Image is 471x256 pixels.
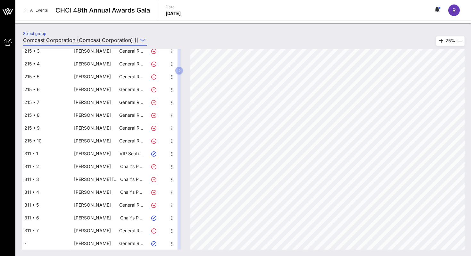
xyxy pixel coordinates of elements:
[118,45,144,57] p: General R…
[74,109,111,122] div: Julissa Marenco
[436,36,465,46] div: 25%
[22,45,70,57] div: 215 • 3
[118,134,144,147] p: General R…
[22,134,70,147] div: 215 • 10
[22,160,70,173] div: 311 • 2
[22,83,70,96] div: 215 • 6
[21,5,52,15] a: All Events
[74,57,111,70] div: Daniela Barrera
[452,7,456,13] span: R
[22,147,70,160] div: 311 • 1
[74,224,111,237] div: Lori Montenegro
[74,45,111,57] div: Bobby Perez
[118,83,144,96] p: General R…
[118,237,144,250] p: General R…
[118,122,144,134] p: General R…
[166,10,181,17] p: [DATE]
[74,211,111,224] div: Miguel Franco
[118,199,144,211] p: General R…
[74,134,111,147] div: Claudia Coloma
[74,147,111,160] div: Leo Munoz
[22,70,70,83] div: 215 • 5
[118,173,144,186] p: Chair's P…
[118,109,144,122] p: General R…
[74,160,111,173] div: Jackie Puente
[118,186,144,199] p: Chair's P…
[118,211,144,224] p: Chair's P…
[118,224,144,237] p: General R…
[23,31,46,36] label: Select group
[22,224,70,237] div: 311 • 7
[22,122,70,134] div: 215 • 9
[22,237,70,250] div: -
[22,96,70,109] div: 215 • 7
[166,4,181,10] p: Date
[30,8,48,13] span: All Events
[118,96,144,109] p: General R…
[118,147,144,160] p: VIP Seati…
[22,211,70,224] div: 311 • 6
[22,109,70,122] div: 215 • 8
[22,186,70,199] div: 311 • 4
[118,57,144,70] p: General R…
[22,199,70,211] div: 311 • 5
[74,96,111,109] div: Javier Vega
[118,160,144,173] p: Chair's P…
[22,57,70,70] div: 215 • 4
[118,70,144,83] p: General R…
[448,4,460,16] div: R
[74,173,118,186] div: Juan Otero
[74,199,111,211] div: Michael Scurato
[22,173,70,186] div: 311 • 3
[55,5,150,15] span: CHCI 48th Annual Awards Gala
[74,70,111,83] div: Javier Solis
[74,122,111,134] div: Natalia Vanegas
[74,186,111,199] div: Julie Inlow Munoz
[74,237,111,250] div: Leo Munoz
[74,83,111,96] div: Christina Londono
